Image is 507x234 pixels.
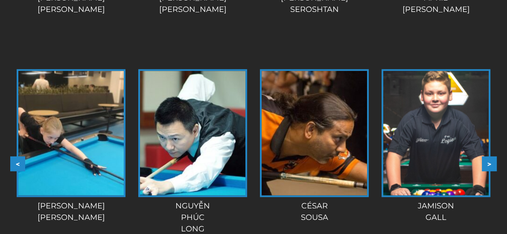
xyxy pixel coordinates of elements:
img: Alexandra-Dzuskaeva4-e1601304593812-225x320.jpg [18,71,124,195]
button: > [482,156,497,171]
img: jamison-gall-225x320.png [383,71,489,195]
a: [PERSON_NAME][PERSON_NAME] [14,69,128,223]
img: cesar-picture-2-225x320.jpg [262,71,367,195]
button: < [10,156,25,171]
div: Jamison Gall [379,200,493,223]
img: phuc-long-1-225x320.jpg [140,71,245,195]
a: CésarSousa [257,69,372,223]
div: Carousel Navigation [10,156,497,171]
div: César Sousa [257,200,372,223]
div: [PERSON_NAME] [PERSON_NAME] [14,200,128,223]
a: JamisonGall [379,69,493,223]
